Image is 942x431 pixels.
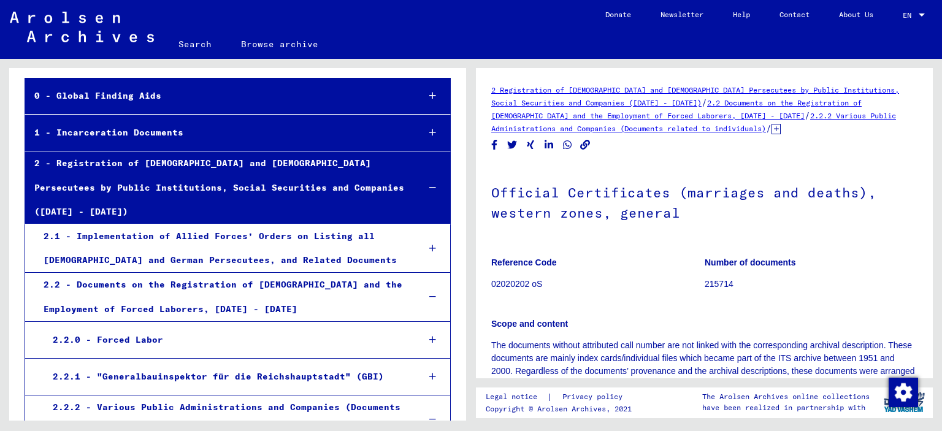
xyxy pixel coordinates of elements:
b: Number of documents [705,257,796,267]
a: 2 Registration of [DEMOGRAPHIC_DATA] and [DEMOGRAPHIC_DATA] Persecutees by Public Institutions, S... [491,85,899,107]
button: Share on Facebook [488,137,501,153]
b: Reference Code [491,257,557,267]
span: / [702,97,707,108]
div: 2.2.1 - "Generalbauinspektor für die Reichshauptstadt" (GBI) [44,365,408,389]
b: Scope and content [491,319,568,329]
div: 1 - Incarceration Documents [25,121,408,145]
span: / [805,110,810,121]
span: / [766,123,772,134]
a: Search [164,29,226,59]
p: 02020202 oS [491,278,704,291]
a: Browse archive [226,29,333,59]
div: | [486,391,637,403]
img: yv_logo.png [881,387,927,418]
div: 2 - Registration of [DEMOGRAPHIC_DATA] and [DEMOGRAPHIC_DATA] Persecutees by Public Institutions,... [25,151,408,224]
a: Privacy policy [553,391,637,403]
p: The documents without attributed call number are not linked with the corresponding archival descr... [491,339,917,429]
h1: Official Certificates (marriages and deaths), western zones, general [491,164,917,238]
button: Share on Xing [524,137,537,153]
button: Share on LinkedIn [543,137,556,153]
a: Legal notice [486,391,547,403]
button: Share on Twitter [506,137,519,153]
p: 215714 [705,278,917,291]
p: have been realized in partnership with [702,402,870,413]
span: EN [903,11,916,20]
div: 0 - Global Finding Aids [25,84,408,108]
p: The Arolsen Archives online collections [702,391,870,402]
div: 2.2 - Documents on the Registration of [DEMOGRAPHIC_DATA] and the Employment of Forced Laborers, ... [34,273,408,321]
img: Change consent [889,378,918,407]
button: Share on WhatsApp [561,137,574,153]
button: Copy link [579,137,592,153]
img: Arolsen_neg.svg [10,12,154,42]
div: 2.1 - Implementation of Allied Forces’ Orders on Listing all [DEMOGRAPHIC_DATA] and German Persec... [34,224,408,272]
div: 2.2.0 - Forced Labor [44,328,408,352]
p: Copyright © Arolsen Archives, 2021 [486,403,637,414]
